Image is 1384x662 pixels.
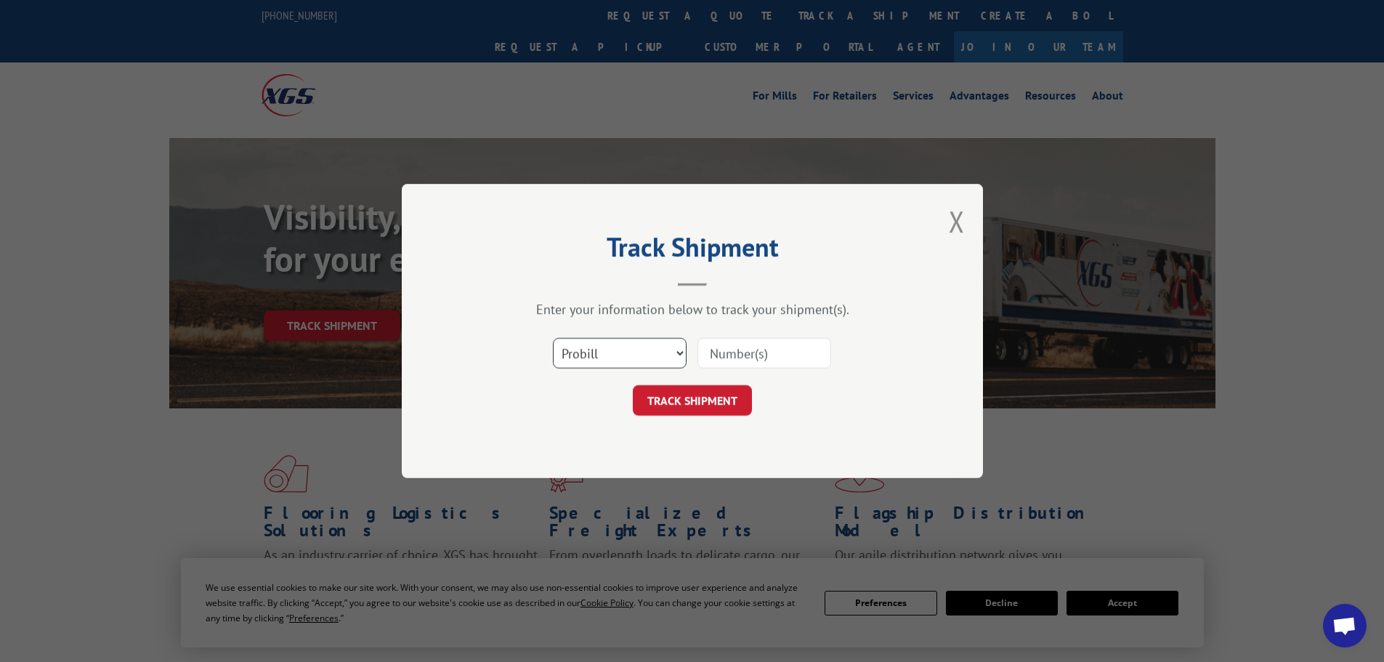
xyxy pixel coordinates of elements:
[633,385,752,416] button: TRACK SHIPMENT
[1323,604,1367,647] div: Open chat
[474,301,910,318] div: Enter your information below to track your shipment(s).
[949,202,965,241] button: Close modal
[697,338,831,368] input: Number(s)
[474,237,910,265] h2: Track Shipment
